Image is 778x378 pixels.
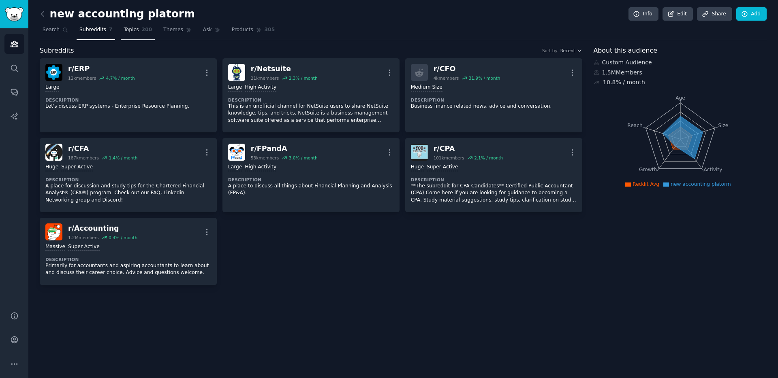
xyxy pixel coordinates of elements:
dt: Description [411,177,577,183]
a: ERPr/ERP12kmembers4.7% / monthLargeDescriptionLet's discuss ERP systems - Enterprise Resource Pla... [40,58,217,132]
img: CFA [45,144,62,161]
img: Accounting [45,223,62,240]
img: FPandA [228,144,245,161]
div: Large [228,164,242,171]
div: r/ ERP [68,64,135,74]
div: 2.1 % / month [474,155,503,161]
span: Subreddits [79,26,106,34]
a: Edit [663,7,693,21]
span: Recent [560,48,575,53]
a: CFAr/CFA187kmembers1.4% / monthHugeSuper ActiveDescriptionA place for discussion and study tips f... [40,138,217,212]
dt: Description [228,97,394,103]
span: Subreddits [40,46,74,56]
div: Massive [45,243,65,251]
span: Search [43,26,60,34]
span: Themes [163,26,183,34]
span: Topics [124,26,139,34]
a: Add [736,7,767,21]
dt: Description [45,177,211,183]
div: Custom Audience [594,58,767,67]
div: r/ CFA [68,144,137,154]
dt: Description [228,177,394,183]
a: Themes [160,23,194,40]
img: Netsuite [228,64,245,81]
span: Reddit Avg [633,181,659,187]
a: Subreddits7 [77,23,115,40]
span: Ask [203,26,212,34]
div: 12k members [68,75,96,81]
div: r/ Accounting [68,223,137,234]
div: r/ CFO [434,64,500,74]
a: r/CFO4kmembers31.9% / monthMedium SizeDescriptionBusiness finance related news, advice and conver... [405,58,582,132]
h2: new accounting platorm [40,8,195,21]
tspan: Reach [627,122,643,128]
div: Sort by [542,48,558,53]
div: High Activity [245,84,276,91]
div: 101k members [434,155,464,161]
span: new accounting platorm [671,181,731,187]
div: 187k members [68,155,99,161]
tspan: Growth [639,167,657,172]
div: 21k members [251,75,279,81]
div: Huge [45,164,58,171]
a: FPandAr/FPandA53kmembers3.0% / monthLargeHigh ActivityDescriptionA place to discuss all things ab... [222,138,400,212]
a: Topics200 [121,23,155,40]
div: Super Active [427,164,458,171]
a: Products305 [229,23,278,40]
tspan: Size [718,122,728,128]
div: 0.4 % / month [109,235,137,240]
span: 7 [109,26,113,34]
div: ↑ 0.8 % / month [602,78,645,87]
dt: Description [45,97,211,103]
div: r/ CPA [434,144,503,154]
div: 1.5M Members [594,68,767,77]
img: ERP [45,64,62,81]
span: Products [232,26,253,34]
a: Share [697,7,732,21]
div: 3.0 % / month [289,155,318,161]
div: Huge [411,164,424,171]
dt: Description [411,97,577,103]
div: Large [45,84,59,91]
a: Search [40,23,71,40]
div: High Activity [245,164,276,171]
dt: Description [45,257,211,262]
a: Info [628,7,658,21]
img: CPA [411,144,428,161]
div: r/ FPandA [251,144,318,154]
a: Ask [200,23,223,40]
a: CPAr/CPA101kmembers2.1% / monthHugeSuper ActiveDescription**The subreddit for CPA Candidates** Ce... [405,138,582,212]
div: Large [228,84,242,91]
p: Primarily for accountants and aspiring accountants to learn about and discuss their career choice... [45,262,211,276]
a: Netsuiter/Netsuite21kmembers2.3% / monthLargeHigh ActivityDescriptionThis is an unofficial channe... [222,58,400,132]
p: This is an unofficial channel for NetSuite users to share NetSuite knowledge, tips, and tricks. N... [228,103,394,124]
img: GummySearch logo [5,7,24,21]
a: Accountingr/Accounting1.2Mmembers0.4% / monthMassiveSuper ActiveDescriptionPrimarily for accounta... [40,218,217,285]
div: 31.9 % / month [469,75,500,81]
div: 1.2M members [68,235,99,240]
div: 2.3 % / month [289,75,318,81]
div: 4k members [434,75,459,81]
p: A place to discuss all things about Financial Planning and Analysis (FP&A). [228,183,394,197]
div: 1.4 % / month [109,155,137,161]
div: 4.7 % / month [106,75,135,81]
div: 53k members [251,155,279,161]
div: Super Active [68,243,100,251]
div: r/ Netsuite [251,64,318,74]
span: 200 [142,26,152,34]
tspan: Activity [703,167,722,172]
p: A place for discussion and study tips for the Chartered Financial Analyst® (CFA®) program. Check ... [45,183,211,204]
p: **The subreddit for CPA Candidates** Certified Public Accountant (CPA) Come here if you are looki... [411,183,577,204]
span: 305 [265,26,275,34]
div: Medium Size [411,84,442,91]
span: About this audience [594,46,657,56]
p: Business finance related news, advice and conversation. [411,103,577,110]
tspan: Age [675,95,685,101]
button: Recent [560,48,582,53]
div: Super Active [61,164,93,171]
p: Let's discuss ERP systems - Enterprise Resource Planning. [45,103,211,110]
